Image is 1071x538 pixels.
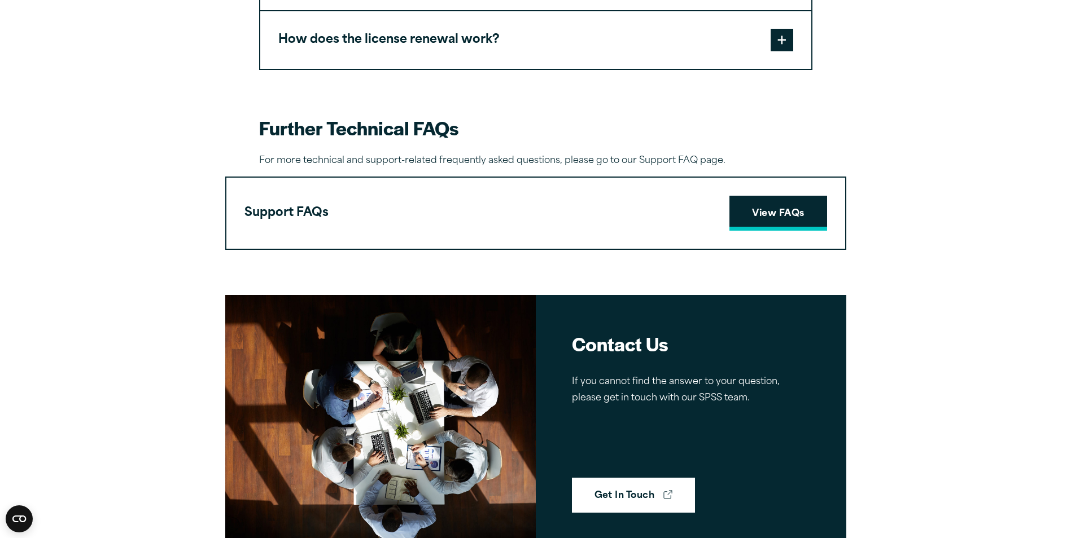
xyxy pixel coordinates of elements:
p: If you cannot find the answer to your question, please get in touch with our SPSS team. [572,374,810,407]
a: Get In Touch [572,478,696,513]
h2: Further Technical FAQs [259,115,812,140]
a: View FAQs [729,196,827,231]
button: Open CMP widget [6,505,33,532]
p: For more technical and support-related frequently asked questions, please go to our Support FAQ p... [259,153,812,169]
h3: Support FAQs [244,202,329,224]
button: How does the license renewal work? [260,11,811,69]
h2: Contact Us [572,331,810,356]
